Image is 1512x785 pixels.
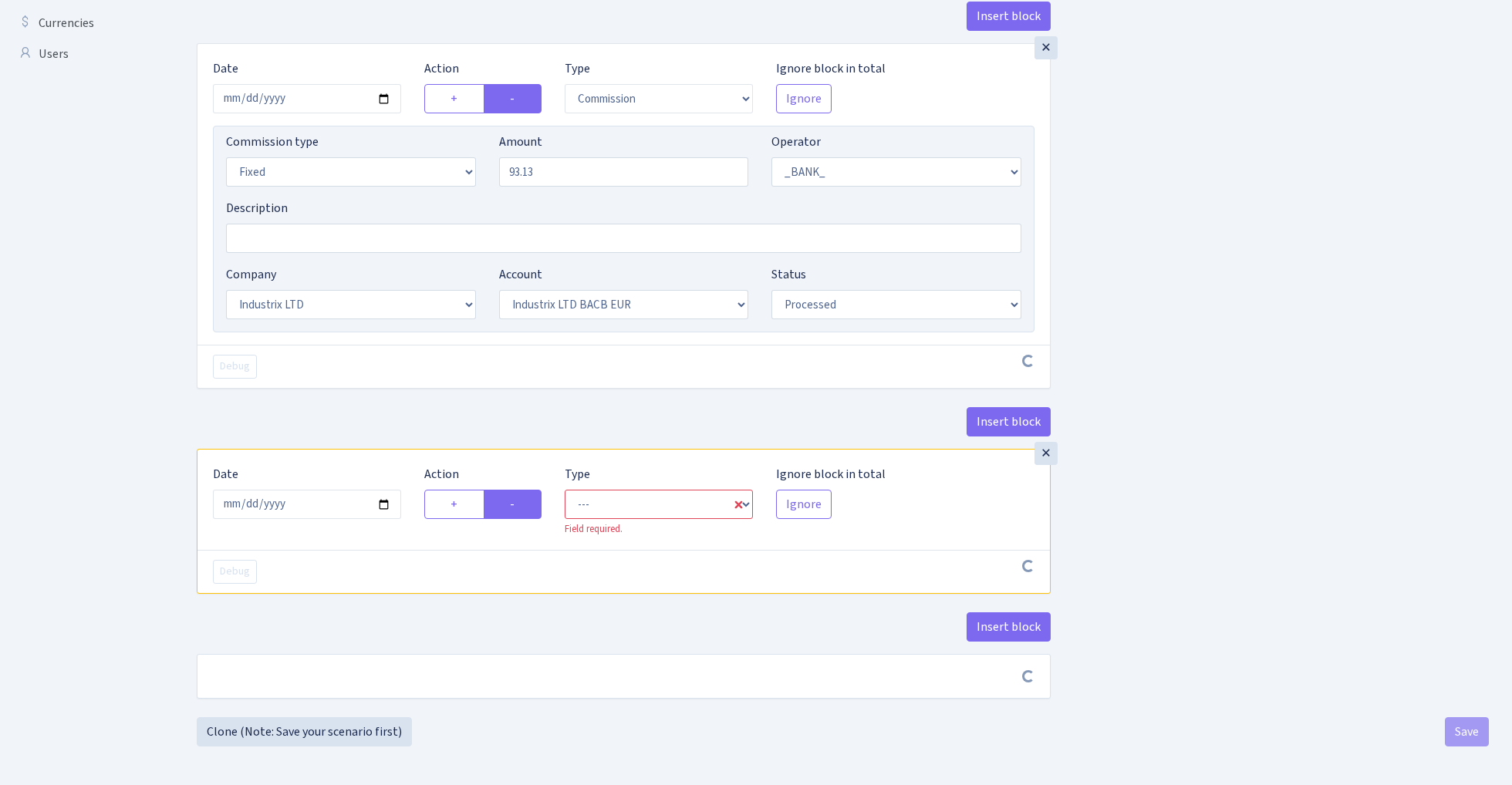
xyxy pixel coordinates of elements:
[197,717,412,746] a: Clone (Note: Save your scenario first)
[424,59,459,78] label: Action
[226,133,319,151] label: Commission type
[213,355,257,379] button: Debug
[776,84,832,113] button: Ignore
[213,465,238,483] label: Date
[771,265,806,284] label: Status
[1034,36,1058,59] div: ×
[484,490,542,519] label: -
[1034,442,1058,465] div: ×
[565,59,590,78] label: Type
[776,59,886,78] label: Ignore block in total
[424,84,484,113] label: +
[967,612,1051,642] button: Insert block
[226,199,288,217] label: Description
[499,133,542,151] label: Amount
[424,465,459,483] label: Action
[565,465,590,483] label: Type
[8,39,162,69] a: Users
[967,407,1051,436] button: Insert block
[213,59,238,78] label: Date
[424,490,484,519] label: +
[565,522,753,537] div: Field required.
[484,84,542,113] label: -
[226,265,276,284] label: Company
[8,8,162,39] a: Currencies
[213,560,257,584] button: Debug
[771,133,821,151] label: Operator
[499,265,542,284] label: Account
[1445,717,1489,746] button: Save
[776,465,886,483] label: Ignore block in total
[967,2,1051,31] button: Insert block
[776,490,832,519] button: Ignore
